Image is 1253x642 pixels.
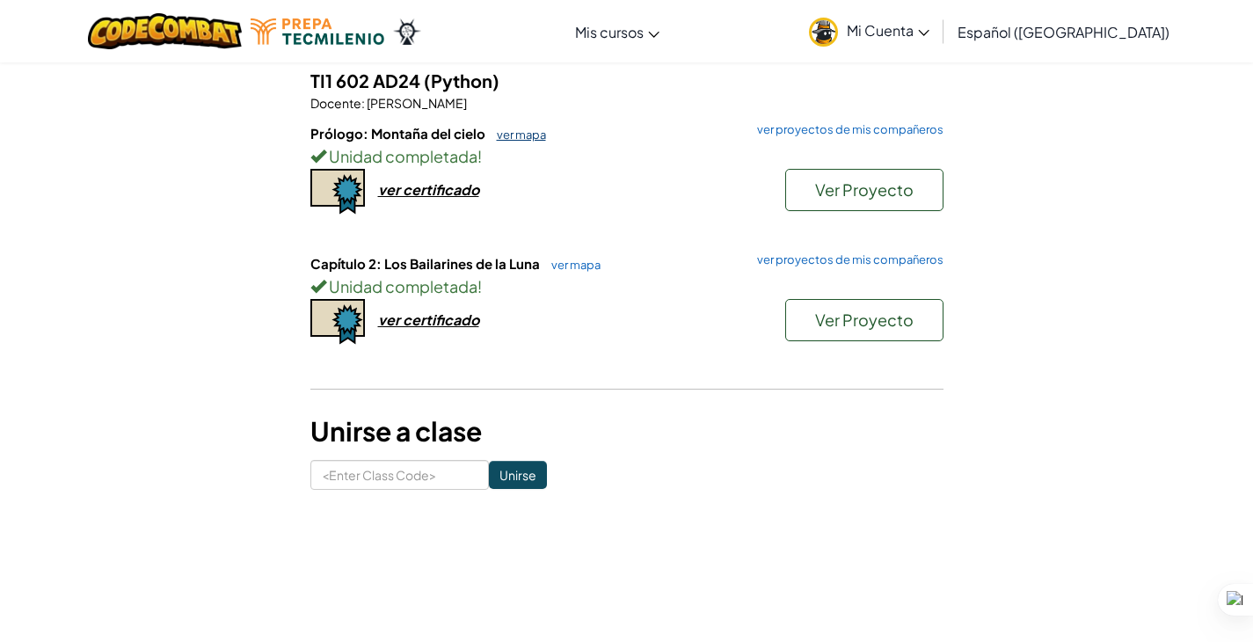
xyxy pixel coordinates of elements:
span: ! [477,146,482,166]
a: Mi Cuenta [800,4,938,59]
span: [PERSON_NAME] [365,95,467,111]
span: Español ([GEOGRAPHIC_DATA]) [958,23,1169,41]
span: TI1 602 AD24 [310,69,424,91]
img: Ozaria [393,18,421,45]
span: Ver Proyecto [815,179,914,200]
span: Mi Cuenta [847,21,929,40]
span: Capítulo 2: Los Bailarines de la Luna [310,255,543,272]
a: ver mapa [543,258,601,272]
a: ver certificado [310,180,479,199]
span: Prólogo: Montaña del cielo [310,125,488,142]
span: Unidad completada [326,146,477,166]
span: Mis cursos [575,23,644,41]
a: ver proyectos de mis compañeros [748,124,943,135]
span: (Python) [424,69,499,91]
a: ver proyectos de mis compañeros [748,254,943,266]
img: CodeCombat logo [88,13,242,49]
button: Ver Proyecto [785,299,943,341]
input: <Enter Class Code> [310,460,489,490]
input: Unirse [489,461,547,489]
span: : [361,95,365,111]
img: Tecmilenio logo [251,18,384,45]
a: ver certificado [310,310,479,329]
div: ver certificado [378,310,479,329]
span: ! [477,276,482,296]
img: certificate-icon.png [310,169,365,215]
a: Español ([GEOGRAPHIC_DATA]) [949,8,1178,55]
img: certificate-icon.png [310,299,365,345]
img: avatar [809,18,838,47]
span: Unidad completada [326,276,477,296]
span: Ver Proyecto [815,310,914,330]
h3: Unirse a clase [310,412,943,451]
span: Docente [310,95,361,111]
div: ver certificado [378,180,479,199]
a: ver mapa [488,128,546,142]
a: Mis cursos [566,8,668,55]
button: Ver Proyecto [785,169,943,211]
